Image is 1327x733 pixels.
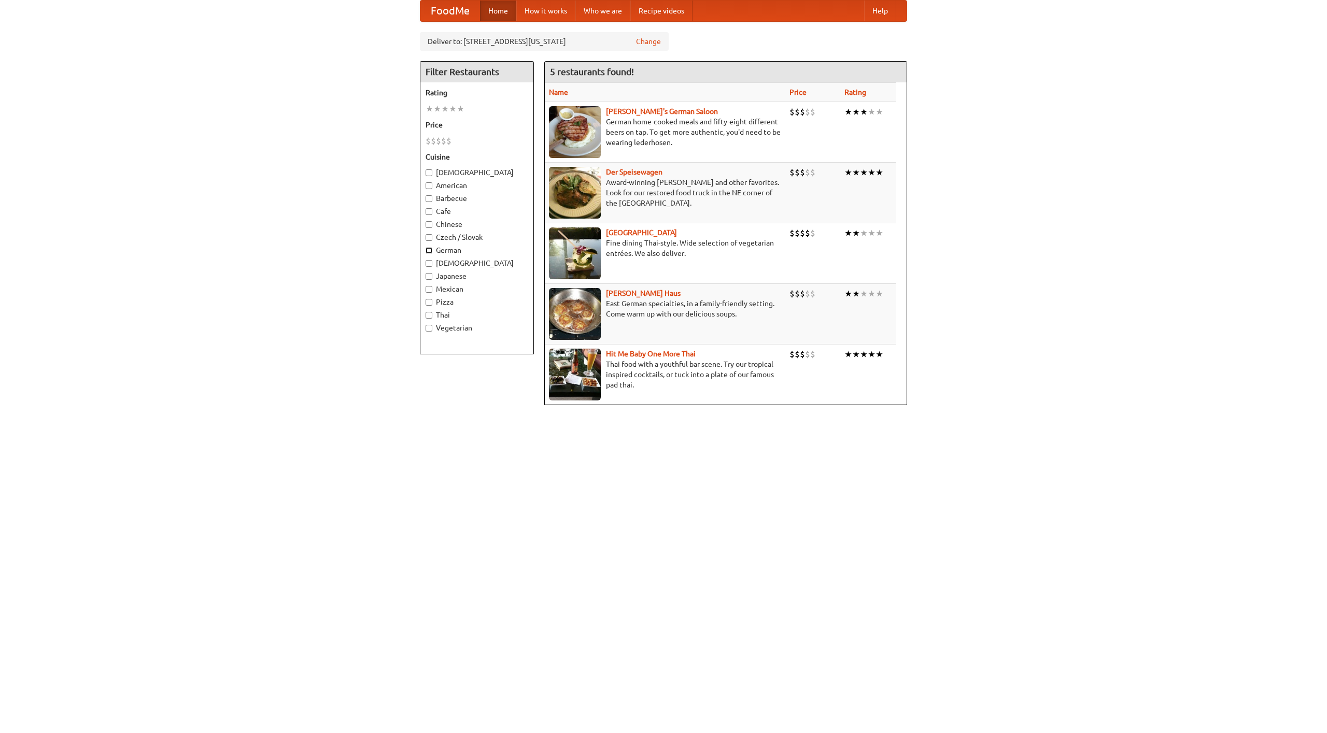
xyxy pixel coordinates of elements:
li: ★ [876,167,883,178]
li: $ [789,288,795,299]
a: Home [480,1,516,21]
li: $ [446,135,451,147]
li: $ [800,288,805,299]
label: Czech / Slovak [426,232,528,242]
a: [PERSON_NAME] Haus [606,289,681,297]
label: [DEMOGRAPHIC_DATA] [426,258,528,268]
input: American [426,182,432,189]
li: $ [426,135,431,147]
label: Thai [426,310,528,320]
li: $ [810,349,815,360]
li: ★ [441,103,449,114]
li: ★ [868,288,876,299]
p: German home-cooked meals and fifty-eight different beers on tap. To get more authentic, you'd nee... [549,117,781,148]
a: [PERSON_NAME]'s German Saloon [606,107,718,116]
label: Chinese [426,219,528,229]
a: Name [549,88,568,96]
li: ★ [852,106,860,118]
li: ★ [868,106,876,118]
label: Japanese [426,271,528,281]
b: Der Speisewagen [606,168,662,176]
li: ★ [868,167,876,178]
li: ★ [876,288,883,299]
input: Cafe [426,208,432,215]
input: Japanese [426,273,432,280]
li: ★ [876,227,883,239]
h5: Cuisine [426,152,528,162]
li: ★ [860,349,868,360]
a: FoodMe [420,1,480,21]
li: ★ [844,227,852,239]
li: ★ [868,227,876,239]
p: Fine dining Thai-style. Wide selection of vegetarian entrées. We also deliver. [549,238,781,258]
li: $ [800,167,805,178]
li: ★ [860,288,868,299]
img: kohlhaus.jpg [549,288,601,340]
li: $ [810,106,815,118]
li: $ [805,349,810,360]
a: Price [789,88,807,96]
a: How it works [516,1,575,21]
li: ★ [860,227,868,239]
li: $ [805,227,810,239]
label: German [426,245,528,255]
li: ★ [876,349,883,360]
li: $ [789,106,795,118]
li: $ [795,106,800,118]
li: ★ [852,227,860,239]
h5: Rating [426,88,528,98]
li: $ [795,167,800,178]
a: Who we are [575,1,630,21]
li: ★ [449,103,457,114]
li: ★ [876,106,883,118]
label: American [426,180,528,191]
label: Vegetarian [426,323,528,333]
li: $ [800,349,805,360]
img: esthers.jpg [549,106,601,158]
p: Award-winning [PERSON_NAME] and other favorites. Look for our restored food truck in the NE corne... [549,177,781,208]
label: Pizza [426,297,528,307]
input: Chinese [426,221,432,228]
input: Vegetarian [426,325,432,332]
li: $ [800,227,805,239]
label: [DEMOGRAPHIC_DATA] [426,167,528,178]
li: $ [795,288,800,299]
li: $ [805,106,810,118]
input: Thai [426,312,432,319]
a: Hit Me Baby One More Thai [606,350,696,358]
label: Barbecue [426,193,528,204]
li: $ [441,135,446,147]
li: $ [795,349,800,360]
label: Mexican [426,284,528,294]
input: German [426,247,432,254]
a: Change [636,36,661,47]
li: $ [810,227,815,239]
input: Mexican [426,286,432,293]
a: Help [864,1,896,21]
li: $ [800,106,805,118]
a: Rating [844,88,866,96]
img: babythai.jpg [549,349,601,400]
h5: Price [426,120,528,130]
li: ★ [852,349,860,360]
li: ★ [457,103,464,114]
li: ★ [844,349,852,360]
li: $ [789,227,795,239]
li: $ [789,167,795,178]
li: ★ [860,106,868,118]
input: [DEMOGRAPHIC_DATA] [426,260,432,267]
a: [GEOGRAPHIC_DATA] [606,228,677,237]
li: ★ [852,167,860,178]
li: $ [805,167,810,178]
img: satay.jpg [549,227,601,279]
input: Pizza [426,299,432,306]
img: speisewagen.jpg [549,167,601,219]
li: $ [431,135,436,147]
li: $ [805,288,810,299]
li: $ [789,349,795,360]
li: ★ [852,288,860,299]
label: Cafe [426,206,528,217]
